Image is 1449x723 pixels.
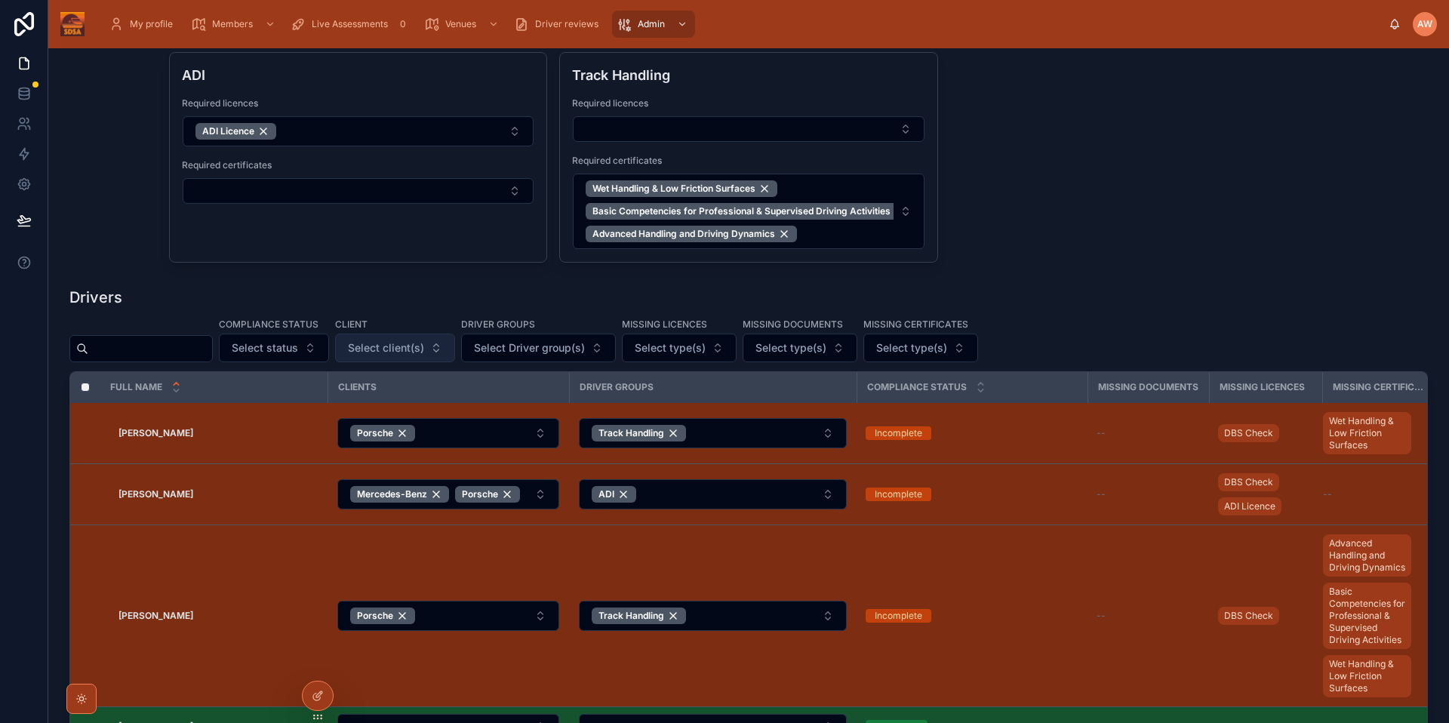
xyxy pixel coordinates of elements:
[461,334,616,362] button: Select Button
[875,488,922,501] div: Incomplete
[592,228,775,240] span: Advanced Handling and Driving Dynamics
[462,488,498,500] span: Porsche
[598,427,664,439] span: Track Handling
[110,381,162,393] span: Full name
[1329,658,1405,694] span: Wet Handling & Low Friction Surfaces
[1333,381,1426,393] span: Missing certificates
[183,178,534,204] button: Select Button
[337,417,560,449] a: Select Button
[867,381,967,393] span: Compliance status
[1329,586,1405,646] span: Basic Competencies for Professional & Supervised Driving Activities
[863,317,968,331] label: Missing certificates
[1097,427,1106,439] span: --
[1097,610,1200,622] a: --
[212,18,253,30] span: Members
[755,340,826,355] span: Select type(s)
[394,15,412,33] div: 0
[509,11,609,38] a: Driver reviews
[866,488,1078,501] a: Incomplete
[1218,604,1313,628] a: DBS Check
[182,65,534,85] h4: ADI
[586,203,912,220] button: Unselect 2
[118,610,193,621] strong: [PERSON_NAME]
[572,65,924,85] h4: Track Handling
[1218,497,1281,515] a: ADI Licence
[1224,610,1273,622] span: DBS Check
[1097,427,1200,439] a: --
[1218,421,1313,445] a: DBS Check
[1329,415,1405,451] span: Wet Handling & Low Friction Surfaces
[350,425,415,441] button: Unselect 2
[337,601,559,631] button: Select Button
[97,8,1389,41] div: scrollable content
[338,381,377,393] span: Clients
[586,180,777,197] button: Unselect 28
[578,600,848,632] a: Select Button
[286,11,417,38] a: Live Assessments0
[420,11,506,38] a: Venues
[69,287,122,308] h1: Drivers
[1097,488,1106,500] span: --
[335,334,455,362] button: Select Button
[232,340,298,355] span: Select status
[592,425,686,441] button: Unselect 8
[876,340,947,355] span: Select type(s)
[1097,610,1106,622] span: --
[579,418,847,448] button: Select Button
[219,334,329,362] button: Select Button
[1224,427,1273,439] span: DBS Check
[1218,424,1279,442] a: DBS Check
[357,488,427,500] span: Mercedes-Benz
[1224,500,1275,512] span: ADI Licence
[573,116,924,142] button: Select Button
[182,97,534,109] span: Required licences
[866,426,1078,440] a: Incomplete
[578,478,848,510] a: Select Button
[118,488,318,500] a: [PERSON_NAME]
[580,381,654,393] span: Driver groups
[1323,488,1332,500] span: --
[348,340,424,355] span: Select client(s)
[592,486,636,503] button: Unselect 2
[1098,381,1198,393] span: Missing documents
[474,340,585,355] span: Select Driver group(s)
[104,11,183,38] a: My profile
[186,11,283,38] a: Members
[350,608,415,624] button: Unselect 2
[592,205,891,217] span: Basic Competencies for Professional & Supervised Driving Activities
[875,426,922,440] div: Incomplete
[219,317,318,331] label: Compliance status
[455,486,520,503] button: Unselect 2
[202,125,254,137] span: ADI Licence
[592,183,755,195] span: Wet Handling & Low Friction Surfaces
[357,610,393,622] span: Porsche
[579,479,847,509] button: Select Button
[598,488,614,500] span: ADI
[337,600,560,632] a: Select Button
[182,159,534,171] span: Required certificates
[183,116,534,146] button: Select Button
[592,608,686,624] button: Unselect 8
[1323,655,1411,697] a: Wet Handling & Low Friction Surfaces
[337,478,560,510] a: Select Button
[60,12,85,36] img: App logo
[743,317,843,331] label: Missing documents
[535,18,598,30] span: Driver reviews
[1323,531,1417,700] a: Advanced Handling and Driving DynamicsBasic Competencies for Professional & Supervised Driving Ac...
[118,427,318,439] a: [PERSON_NAME]
[1323,534,1411,577] a: Advanced Handling and Driving Dynamics
[1323,412,1411,454] a: Wet Handling & Low Friction Surfaces
[461,317,535,331] label: Driver groups
[1417,18,1432,30] span: AW
[866,609,1078,623] a: Incomplete
[1323,583,1411,649] a: Basic Competencies for Professional & Supervised Driving Activities
[638,18,665,30] span: Admin
[1323,488,1417,500] a: --
[1218,470,1313,518] a: DBS CheckADI Licence
[612,11,695,38] a: Admin
[1329,537,1405,574] span: Advanced Handling and Driving Dynamics
[578,417,848,449] a: Select Button
[118,610,318,622] a: [PERSON_NAME]
[1224,476,1273,488] span: DBS Check
[1323,409,1417,457] a: Wet Handling & Low Friction Surfaces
